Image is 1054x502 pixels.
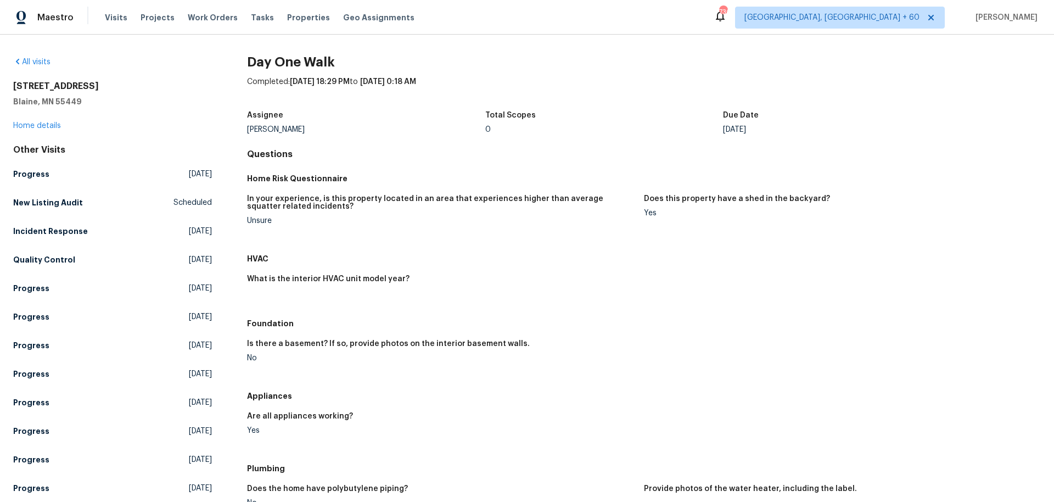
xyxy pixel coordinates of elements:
a: Progress[DATE] [13,450,212,470]
a: New Listing AuditScheduled [13,193,212,213]
span: [DATE] [189,226,212,237]
span: [DATE] [189,254,212,265]
h5: Home Risk Questionnaire [247,173,1041,184]
a: Progress[DATE] [13,364,212,384]
h5: Are all appliances working? [247,412,353,420]
h4: Questions [247,149,1041,160]
h5: New Listing Audit [13,197,83,208]
a: All visits [13,58,51,66]
h2: Day One Walk [247,57,1041,68]
div: 0 [485,126,724,133]
div: [PERSON_NAME] [247,126,485,133]
a: Progress[DATE] [13,278,212,298]
a: Home details [13,122,61,130]
a: Progress[DATE] [13,336,212,355]
span: [DATE] [189,454,212,465]
span: [DATE] 18:29 PM [290,78,350,86]
span: [DATE] [189,397,212,408]
h5: Assignee [247,111,283,119]
h5: Progress [13,311,49,322]
span: Tasks [251,14,274,21]
h2: [STREET_ADDRESS] [13,81,212,92]
span: [DATE] [189,369,212,380]
div: Other Visits [13,144,212,155]
span: [DATE] [189,426,212,437]
span: Visits [105,12,127,23]
div: 730 [719,7,727,18]
div: Completed: to [247,76,1041,105]
span: Projects [141,12,175,23]
a: Progress[DATE] [13,307,212,327]
h5: Progress [13,283,49,294]
h5: Progress [13,454,49,465]
span: [DATE] [189,311,212,322]
div: No [247,354,635,362]
h5: Provide photos of the water heater, including the label. [644,485,857,493]
span: [DATE] [189,340,212,351]
h5: In your experience, is this property located in an area that experiences higher than average squa... [247,195,635,210]
h5: Due Date [723,111,759,119]
h5: Progress [13,169,49,180]
h5: Does the home have polybutylene piping? [247,485,408,493]
h5: Blaine, MN 55449 [13,96,212,107]
h5: Does this property have a shed in the backyard? [644,195,830,203]
h5: Progress [13,369,49,380]
h5: Progress [13,397,49,408]
h5: What is the interior HVAC unit model year? [247,275,410,283]
a: Quality Control[DATE] [13,250,212,270]
a: Incident Response[DATE] [13,221,212,241]
div: Yes [644,209,1032,217]
h5: Plumbing [247,463,1041,474]
span: [DATE] 0:18 AM [360,78,416,86]
span: [DATE] [189,169,212,180]
h5: Total Scopes [485,111,536,119]
h5: Appliances [247,391,1041,401]
span: [DATE] [189,283,212,294]
h5: Foundation [247,318,1041,329]
h5: HVAC [247,253,1041,264]
div: Unsure [247,217,635,225]
span: Work Orders [188,12,238,23]
span: Scheduled [173,197,212,208]
a: Progress[DATE] [13,421,212,441]
span: [DATE] [189,483,212,494]
a: Progress[DATE] [13,393,212,412]
h5: Progress [13,340,49,351]
a: Progress[DATE] [13,478,212,498]
div: [DATE] [723,126,961,133]
h5: Progress [13,483,49,494]
span: [GEOGRAPHIC_DATA], [GEOGRAPHIC_DATA] + 60 [744,12,920,23]
h5: Incident Response [13,226,88,237]
h5: Progress [13,426,49,437]
span: Maestro [37,12,74,23]
span: Geo Assignments [343,12,414,23]
a: Progress[DATE] [13,164,212,184]
div: Yes [247,427,635,434]
h5: Is there a basement? If so, provide photos on the interior basement walls. [247,340,530,348]
h5: Quality Control [13,254,75,265]
span: Properties [287,12,330,23]
span: [PERSON_NAME] [971,12,1038,23]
